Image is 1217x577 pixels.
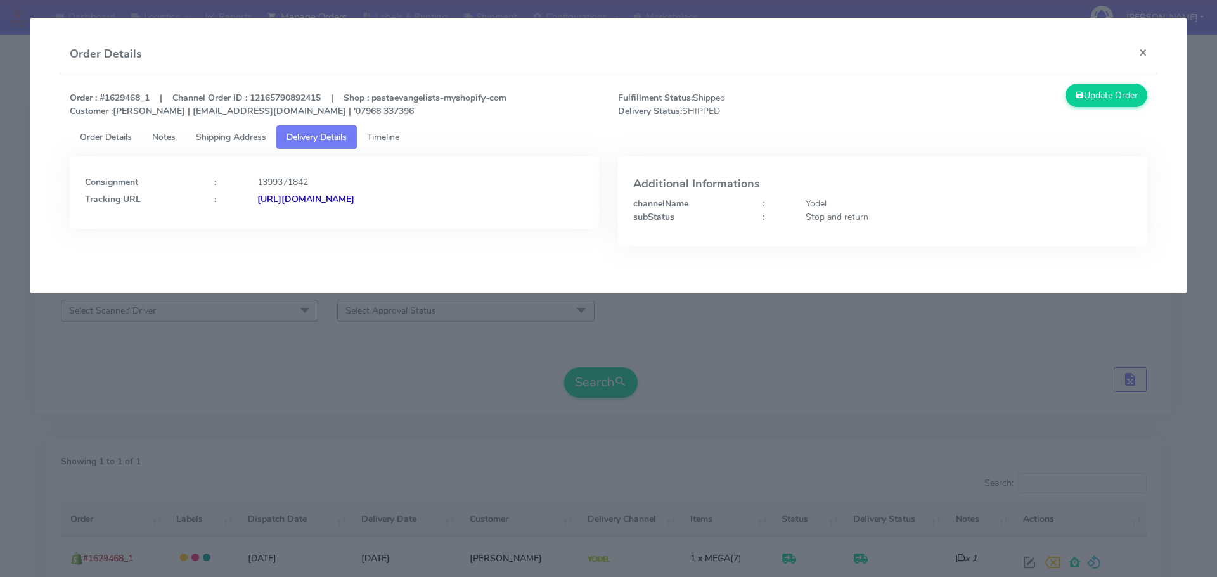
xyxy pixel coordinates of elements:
span: Order Details [80,131,132,143]
div: Yodel [796,197,1142,210]
strong: [URL][DOMAIN_NAME] [257,193,354,205]
strong: : [214,193,216,205]
strong: : [763,198,764,210]
strong: subStatus [633,211,674,223]
strong: : [214,176,216,188]
strong: Customer : [70,105,113,117]
button: Update Order [1066,84,1148,107]
strong: : [763,211,764,223]
h4: Additional Informations [633,178,1132,191]
strong: Delivery Status: [618,105,682,117]
ul: Tabs [70,125,1148,149]
div: 1399371842 [248,175,593,189]
strong: Fulfillment Status: [618,92,693,104]
button: Close [1129,35,1157,69]
strong: channelName [633,198,688,210]
span: Timeline [367,131,399,143]
div: Stop and return [796,210,1142,224]
span: Notes [152,131,176,143]
strong: Consignment [85,176,138,188]
span: Shipping Address [196,131,266,143]
span: Shipped SHIPPED [608,91,883,118]
strong: Tracking URL [85,193,141,205]
h4: Order Details [70,46,142,63]
strong: Order : #1629468_1 | Channel Order ID : 12165790892415 | Shop : pastaevangelists-myshopify-com [P... [70,92,506,117]
span: Delivery Details [287,131,347,143]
